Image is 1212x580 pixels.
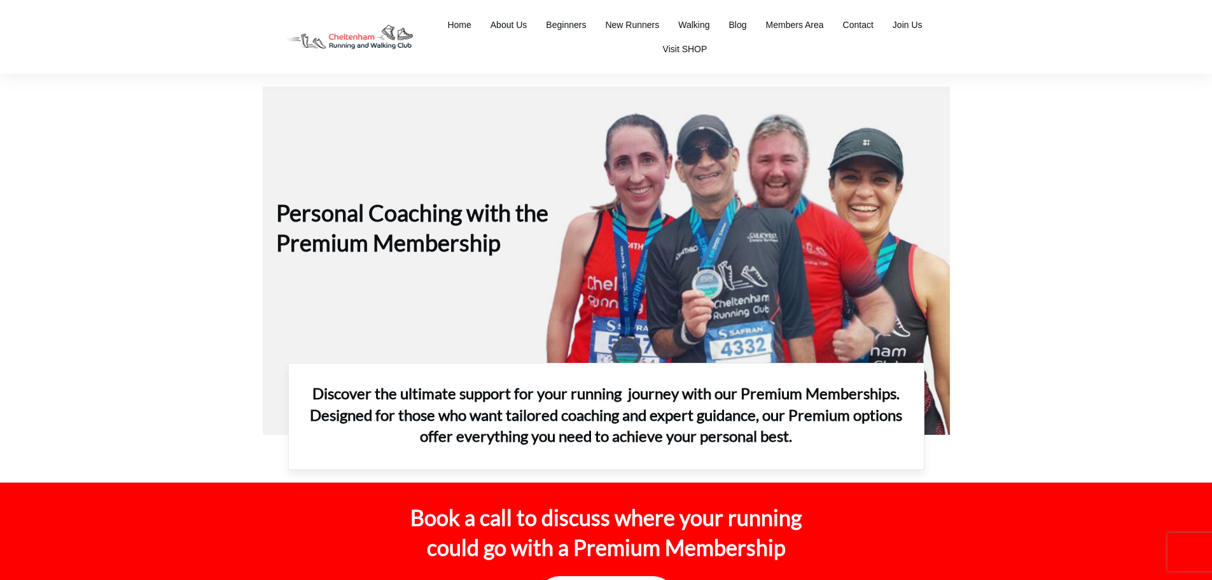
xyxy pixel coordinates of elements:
a: Contact [843,16,874,34]
a: Blog [729,16,747,34]
a: Beginners [546,16,586,34]
a: Visit SHOP [663,40,707,58]
a: About Us [491,16,527,34]
img: Decathlon [275,16,424,59]
a: Join Us [893,16,923,34]
h1: Personal Coaching with the Premium Membership [276,100,552,273]
a: New Runners [605,16,659,34]
h2: Book a call to discuss where your running could go with a Premium Membership [394,502,819,563]
a: Walking [678,16,709,34]
a: Home [447,16,471,34]
h3: Discover the ultimate support for your running journey with our Premium Memberships. Designed for... [308,383,905,447]
a: Members Area [766,16,824,34]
